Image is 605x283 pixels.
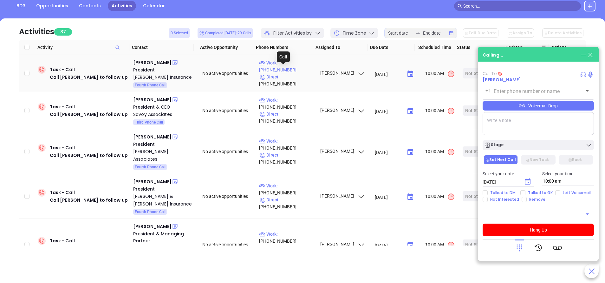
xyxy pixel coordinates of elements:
button: right [539,251,550,261]
p: [PHONE_NUMBER] [259,196,314,210]
button: Choose date, selected date is Sep 29, 2025 [404,105,417,118]
div: Not Started [465,68,489,78]
th: Active Opportunity [194,40,253,55]
p: [PHONE_NUMBER] [259,182,314,196]
span: 87 [54,28,72,36]
div: Call [PERSON_NAME] to follow up [50,245,128,252]
input: MM/DD/YYYY [375,108,402,114]
span: Remove [527,197,548,202]
div: No active opportunities [202,148,254,155]
li: Next Page [539,251,550,261]
span: Third Phone Call [135,119,163,126]
div: Call [PERSON_NAME] to follow up [50,196,128,204]
input: Search… [463,3,577,10]
span: swap-right [415,30,420,36]
div: No active opportunities [202,241,254,248]
span: 0 Selected [171,30,188,37]
span: 10:00 AM [425,241,455,249]
span: Fourth Phone Call [135,208,166,215]
div: Task - Call [50,189,128,204]
span: Direct : [259,152,280,158]
th: Actions [549,40,579,55]
input: Enter phone number or name [494,88,573,95]
input: MM/DD/YYYY [375,149,402,155]
div: [PERSON_NAME] [133,223,172,230]
button: Open [583,86,592,95]
input: MM/DD/YYYY [375,194,402,200]
span: Not Interested [488,197,522,202]
a: [PERSON_NAME] Associates [133,148,193,163]
div: Not Started [465,105,489,116]
p: [PHONE_NUMBER] [259,245,314,259]
div: Calling... [483,52,503,58]
div: No active opportunities [202,193,254,200]
div: President [133,66,193,73]
p: [PHONE_NUMBER] [259,59,314,73]
span: Direct : [259,197,280,202]
input: End date [423,30,448,37]
span: Fourth Phone Call [135,82,166,89]
a: BDR [13,1,29,11]
button: Choose date, selected date is Sep 29, 2025 [404,68,417,80]
div: Call [277,51,290,62]
span: Direct : [259,111,280,117]
span: Hashtag [505,44,538,51]
div: Task - Call [50,144,128,159]
a: [PERSON_NAME] & [PERSON_NAME] Insurance [133,192,193,208]
span: Fourth Phone Call [135,164,166,171]
a: [PERSON_NAME] [PERSON_NAME], Inc [133,244,193,259]
div: No active opportunities [202,70,254,77]
div: Call [PERSON_NAME] to follow up [50,152,128,159]
p: Select your time [542,170,594,177]
button: Choose date, selected date is Sep 29, 2025 [404,146,417,158]
th: Phone Numbers [253,40,313,55]
span: [PERSON_NAME] [319,242,365,247]
span: Work : [259,60,278,65]
div: [PERSON_NAME] [133,96,172,104]
div: Task - Call [50,103,128,118]
button: New Task [521,155,555,165]
span: Work : [259,183,278,188]
button: Set Next Call [484,155,518,165]
div: Voicemail Drop [483,101,594,111]
div: No active opportunities [202,107,254,114]
a: [PERSON_NAME] Insurance [133,73,193,81]
div: Stage [485,142,504,148]
span: Work : [259,98,278,103]
span: [PERSON_NAME] [319,149,365,154]
p: [PHONE_NUMBER] [259,138,314,152]
p: Select your date [483,170,535,177]
button: Delete Activities [542,28,583,38]
span: Direct : [259,74,280,79]
a: Calendar [139,1,169,11]
button: left [501,251,511,261]
button: Choose date, selected date is Sep 29, 2025 [404,239,417,252]
div: Task - Call [50,66,128,81]
a: Activities [108,1,136,11]
input: MM/DD/YYYY [483,179,519,185]
th: Due Date [368,40,415,55]
a: [PERSON_NAME] [483,77,521,83]
p: [PHONE_NUMBER] [259,231,314,245]
div: President & Managing Partner [133,230,193,244]
button: Stage [483,140,594,150]
th: Contact [129,40,194,55]
span: to [415,30,420,36]
span: Call To [483,71,497,77]
div: Activities [19,26,54,37]
span: Filter Activities by [273,30,312,37]
button: Book [559,155,593,165]
span: Time Zone [342,30,366,37]
input: MM/DD/YYYY [375,71,402,77]
a: Opportunities [32,1,72,11]
button: Edit Due Date [463,28,498,38]
a: Contacts [75,1,105,11]
div: [PERSON_NAME] [133,59,172,66]
button: Open [583,210,592,219]
span: [PERSON_NAME] [319,71,365,76]
th: Assigned To [313,40,368,55]
div: President [133,185,193,192]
